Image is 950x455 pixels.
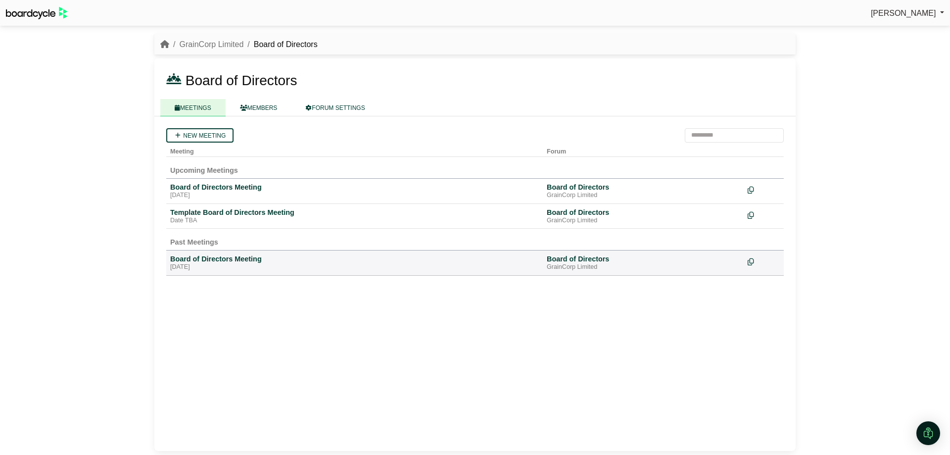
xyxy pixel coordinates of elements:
[160,99,226,116] a: MEETINGS
[170,183,539,200] a: Board of Directors Meeting [DATE]
[160,38,318,51] nav: breadcrumb
[170,254,539,263] div: Board of Directors Meeting
[547,183,740,200] a: Board of Directors GrainCorp Limited
[547,263,740,271] div: GrainCorp Limited
[916,421,940,445] div: Open Intercom Messenger
[170,208,539,225] a: Template Board of Directors Meeting Date TBA
[6,7,67,19] img: BoardcycleBlackGreen-aaafeed430059cb809a45853b8cf6d952af9d84e6e89e1f1685b34bfd5cb7d64.svg
[871,7,944,20] a: [PERSON_NAME]
[547,208,740,225] a: Board of Directors GrainCorp Limited
[170,192,539,200] div: [DATE]
[166,128,234,143] a: New meeting
[166,229,784,251] td: Past Meetings
[170,254,539,271] a: Board of Directors Meeting [DATE]
[547,183,740,192] div: Board of Directors
[170,217,539,225] div: Date TBA
[547,217,740,225] div: GrainCorp Limited
[543,143,744,157] th: Forum
[547,192,740,200] div: GrainCorp Limited
[871,9,936,17] span: [PERSON_NAME]
[243,38,317,51] li: Board of Directors
[547,254,740,263] div: Board of Directors
[748,183,780,196] div: Make a copy
[186,73,297,88] span: Board of Directors
[170,183,539,192] div: Board of Directors Meeting
[166,143,543,157] th: Meeting
[748,208,780,221] div: Make a copy
[226,99,292,116] a: MEMBERS
[170,208,539,217] div: Template Board of Directors Meeting
[170,263,539,271] div: [DATE]
[166,156,784,178] td: Upcoming Meetings
[547,254,740,271] a: Board of Directors GrainCorp Limited
[748,254,780,268] div: Make a copy
[179,40,243,49] a: GrainCorp Limited
[291,99,379,116] a: FORUM SETTINGS
[547,208,740,217] div: Board of Directors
